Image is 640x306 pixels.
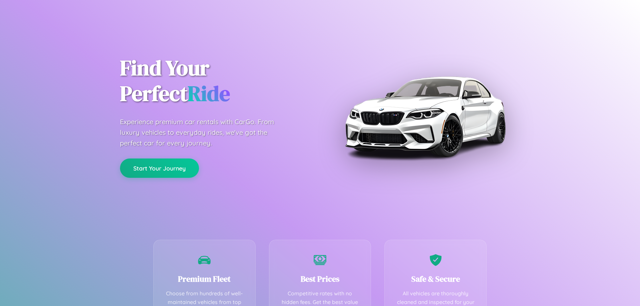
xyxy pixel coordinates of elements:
[164,273,245,284] h3: Premium Fleet
[188,79,230,108] span: Ride
[395,273,476,284] h3: Safe & Secure
[342,33,508,200] img: Premium BMW car rental vehicle
[120,55,310,107] h1: Find Your Perfect
[120,117,287,149] p: Experience premium car rentals with CarGo. From luxury vehicles to everyday rides, we've got the ...
[120,158,199,178] button: Start Your Journey
[279,273,361,284] h3: Best Prices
